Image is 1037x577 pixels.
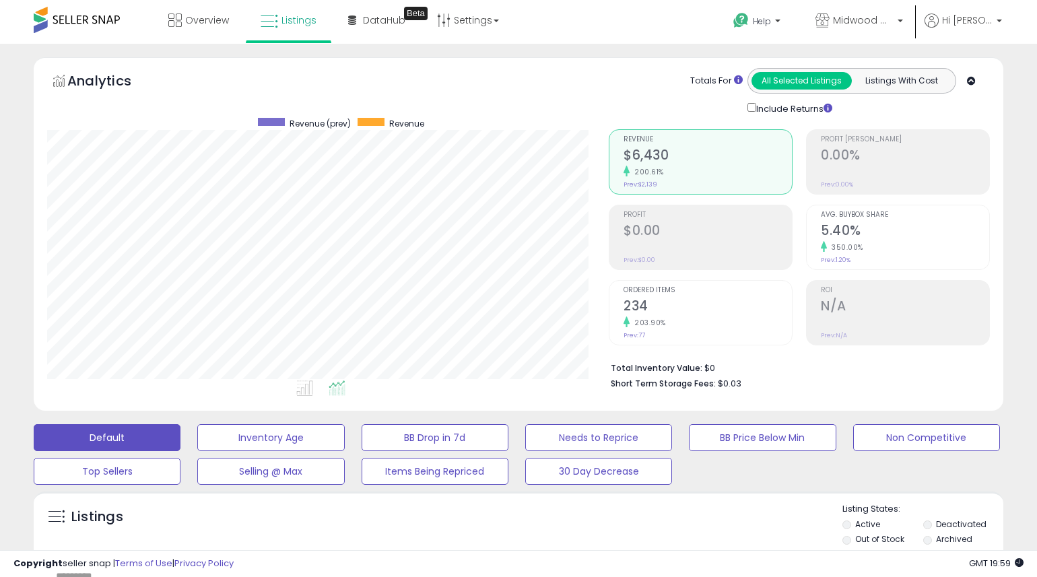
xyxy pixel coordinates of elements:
h2: 0.00% [821,147,989,166]
small: Prev: $2,139 [624,180,657,189]
div: Tooltip anchor [404,7,428,20]
button: Listings With Cost [851,72,951,90]
a: Terms of Use [115,557,172,570]
span: Revenue [624,136,792,143]
b: Short Term Storage Fees: [611,378,716,389]
button: BB Drop in 7d [362,424,508,451]
small: Prev: 1.20% [821,256,850,264]
label: Deactivated [936,518,986,530]
span: Ordered Items [624,287,792,294]
label: Active [855,518,880,530]
small: Prev: 77 [624,331,645,339]
span: Help [753,15,771,27]
small: 203.90% [630,318,666,328]
h5: Analytics [67,71,158,94]
h2: $0.00 [624,223,792,241]
h5: Listings [71,508,123,527]
span: Midwood Market [833,13,894,27]
li: $0 [611,359,980,375]
span: Overview [185,13,229,27]
button: Items Being Repriced [362,458,508,485]
a: Privacy Policy [174,557,234,570]
span: 2025-09-6 19:59 GMT [969,557,1024,570]
a: Help [723,2,794,44]
button: Needs to Reprice [525,424,672,451]
p: Listing States: [842,503,1003,516]
strong: Copyright [13,557,63,570]
i: Get Help [733,12,749,29]
span: Profit [624,211,792,219]
button: Inventory Age [197,424,344,451]
span: $0.03 [718,377,741,390]
small: Prev: $0.00 [624,256,655,264]
small: 200.61% [630,167,664,177]
span: ROI [821,287,989,294]
div: seller snap | | [13,557,234,570]
small: 350.00% [827,242,863,252]
button: Top Sellers [34,458,180,485]
b: Total Inventory Value: [611,362,702,374]
span: Listings [281,13,316,27]
span: Profit [PERSON_NAME] [821,136,989,143]
button: 30 Day Decrease [525,458,672,485]
span: Hi [PERSON_NAME] [942,13,993,27]
span: Revenue [389,118,424,129]
button: Selling @ Max [197,458,344,485]
div: Totals For [690,75,743,88]
div: Include Returns [737,100,848,116]
small: Prev: 0.00% [821,180,853,189]
h2: 234 [624,298,792,316]
span: Revenue (prev) [290,118,351,129]
h2: $6,430 [624,147,792,166]
span: DataHub [363,13,405,27]
button: Non Competitive [853,424,1000,451]
h2: N/A [821,298,989,316]
button: All Selected Listings [751,72,852,90]
button: BB Price Below Min [689,424,836,451]
button: Default [34,424,180,451]
a: Hi [PERSON_NAME] [925,13,1002,44]
h2: 5.40% [821,223,989,241]
label: Archived [936,533,972,545]
small: Prev: N/A [821,331,847,339]
label: Out of Stock [855,533,904,545]
span: Avg. Buybox Share [821,211,989,219]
